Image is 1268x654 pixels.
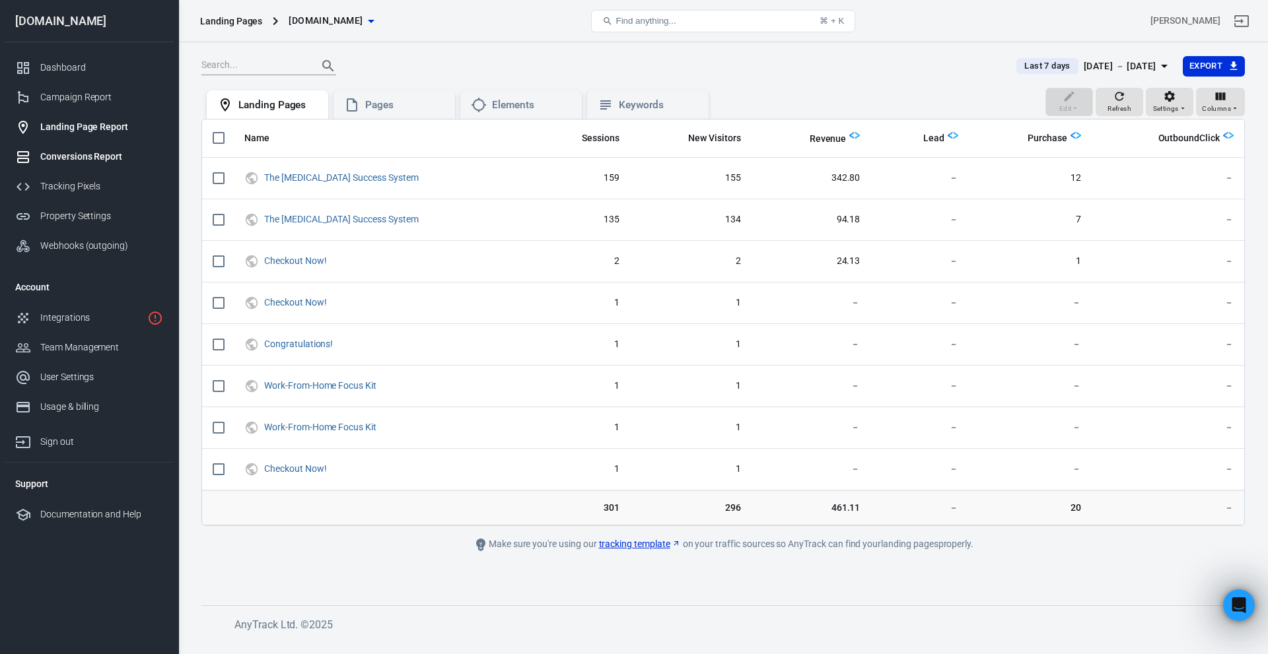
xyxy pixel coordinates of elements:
a: Dashboard [5,53,174,82]
span: － [881,296,958,310]
span: 342.80 [762,172,861,185]
button: [DOMAIN_NAME] [283,9,378,33]
svg: UTM & Web Traffic [244,212,259,228]
span: － [1102,172,1234,185]
span: 1 [539,463,619,476]
a: Work-From-Home Focus Kit [264,380,376,391]
a: The [MEDICAL_DATA] Success System [264,172,419,183]
a: Sign out [5,422,174,457]
span: OutboundClick [1141,132,1220,145]
a: Tracking Pixels [5,172,174,201]
span: － [1102,463,1234,476]
button: Columns [1196,88,1245,117]
span: － [881,501,958,514]
svg: UTM & Web Traffic [244,420,259,436]
svg: UTM & Web Traffic [244,378,259,394]
span: 461.11 [762,501,861,514]
span: － [881,421,958,434]
span: 20 [979,501,1081,514]
div: Elements [492,98,571,112]
div: Account id: Kz40c9cP [1150,14,1220,28]
span: 296 [641,501,741,514]
span: Lead [923,132,944,145]
div: Usage & billing [40,400,163,414]
span: 1 [539,421,619,434]
a: Conversions Report [5,142,174,172]
span: 1 [979,255,1081,268]
button: Last 7 days[DATE] － [DATE] [1006,55,1182,77]
div: Property Settings [40,209,163,223]
div: Tracking Pixels [40,180,163,193]
svg: UTM & Web Traffic [244,295,259,311]
span: － [1102,421,1234,434]
span: － [881,255,958,268]
span: Total revenue calculated by AnyTrack. [810,131,847,147]
button: Search [312,50,344,82]
span: 1 [641,463,741,476]
span: New Visitors [688,132,741,145]
span: 159 [539,172,619,185]
div: Landing Pages [200,15,262,28]
div: Documentation and Help [40,507,163,521]
span: Revenue [810,133,847,146]
div: Campaign Report [40,90,163,104]
div: ⌘ + K [820,16,844,26]
div: Team Management [40,341,163,354]
a: Work-From-Home Focus Kit [264,422,376,432]
input: Search... [201,57,307,75]
span: － [881,172,958,185]
span: － [1102,338,1234,351]
span: 2 [539,255,619,268]
span: Name [244,132,287,145]
h6: AnyTrack Ltd. © 2025 [234,616,1225,633]
span: － [762,379,861,393]
span: 7 [979,213,1081,226]
span: 1 [539,379,619,393]
span: － [1102,213,1234,226]
div: scrollable content [202,119,1244,525]
div: Conversions Report [40,150,163,164]
span: 155 [641,172,741,185]
div: Landing Page Report [40,120,163,134]
span: Sessions [565,132,619,145]
img: Logo [948,130,958,141]
span: Purchase [1028,132,1067,145]
div: Pages [365,98,444,112]
div: Keywords [619,98,698,112]
a: Sign out [1226,5,1257,37]
span: OutboundClick [1158,132,1220,145]
a: Team Management [5,333,174,362]
span: － [762,296,861,310]
div: Dashboard [40,61,163,75]
a: Campaign Report [5,82,174,112]
span: － [1102,379,1234,393]
div: User Settings [40,370,163,384]
span: Purchase [1010,132,1067,145]
button: Find anything...⌘ + K [591,10,855,32]
svg: UTM & Web Traffic [244,337,259,352]
span: 1 [641,421,741,434]
span: 301 [539,501,619,514]
a: Checkout Now! [264,255,326,266]
svg: UTM & Web Traffic [244,170,259,186]
a: tracking template [599,537,681,551]
span: － [979,296,1081,310]
span: 1 [539,296,619,310]
span: Sessions [582,132,619,145]
span: 1 [539,338,619,351]
span: － [979,379,1081,393]
a: Checkout Now! [264,297,326,308]
li: Support [5,468,174,500]
span: 1 [641,379,741,393]
span: － [1102,501,1234,514]
span: － [881,338,958,351]
svg: 1 networks not verified yet [147,310,163,326]
img: Logo [849,130,860,141]
a: Landing Page Report [5,112,174,142]
span: 1 [641,296,741,310]
svg: UTM & Web Traffic [244,461,259,477]
span: － [979,338,1081,351]
span: adhdsuccesssystem.com [289,13,363,29]
span: － [881,463,958,476]
span: － [762,463,861,476]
